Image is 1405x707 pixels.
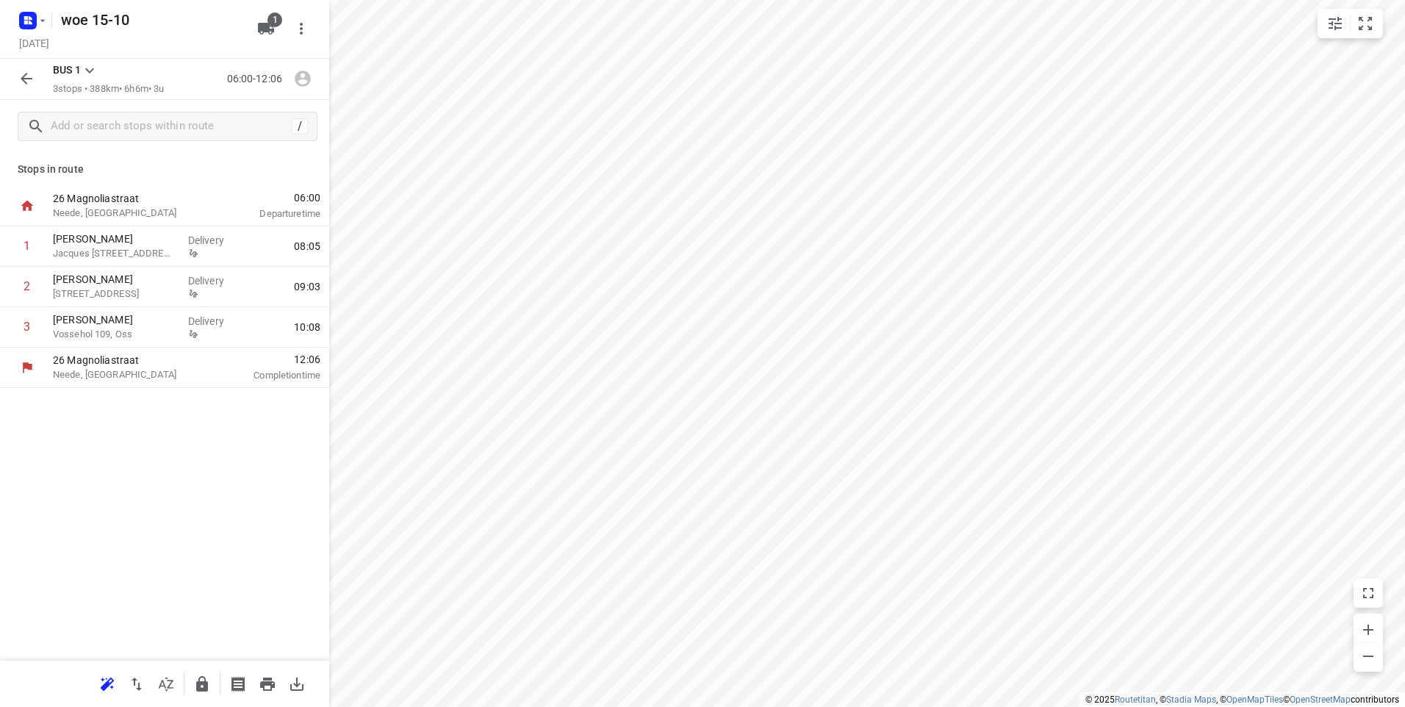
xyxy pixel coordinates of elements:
[24,279,30,293] div: 2
[51,115,292,138] input: Add or search stops within route
[13,35,55,51] h5: Project date
[122,676,151,690] span: Reverse route
[1166,695,1216,705] a: Stadia Maps
[227,71,288,87] p: 06:00-12:06
[223,207,320,221] p: Departure time
[223,190,320,205] span: 06:00
[187,670,217,699] button: Lock route
[251,14,281,43] button: 1
[188,233,242,248] p: Delivery
[282,676,312,690] span: Download route
[151,676,181,690] span: Sort by time window
[294,279,320,294] span: 09:03
[287,14,316,43] button: More
[253,676,282,690] span: Print route
[53,246,176,261] p: Jacques Veltmanstraat 68HS, Amsterdam
[53,312,176,327] p: [PERSON_NAME]
[188,273,242,288] p: Delivery
[1320,9,1350,38] button: Map settings
[24,239,30,253] div: 1
[53,232,176,246] p: [PERSON_NAME]
[292,118,308,134] div: /
[223,676,253,690] span: Print shipping labels
[53,272,176,287] p: [PERSON_NAME]
[55,8,245,32] h5: Rename
[53,191,206,206] p: 26 Magnoliastraat
[53,367,206,382] p: Neede, [GEOGRAPHIC_DATA]
[1115,695,1156,705] a: Routetitan
[24,320,30,334] div: 3
[53,327,176,342] p: Vossehol 109, Oss
[53,206,206,220] p: Neede, [GEOGRAPHIC_DATA]
[1290,695,1351,705] a: OpenStreetMap
[53,353,206,367] p: 26 Magnoliastraat
[294,320,320,334] span: 10:08
[53,62,81,78] p: BUS 1
[267,12,282,27] span: 1
[223,352,320,367] span: 12:06
[1318,9,1383,38] div: small contained button group
[223,368,320,383] p: Completion time
[1226,695,1283,705] a: OpenMapTiles
[53,82,164,96] p: 3 stops • 388km • 6h6m • 3u
[53,287,176,301] p: [STREET_ADDRESS]
[18,162,312,177] p: Stops in route
[1085,695,1399,705] li: © 2025 , © , © © contributors
[93,676,122,690] span: Reoptimize route
[188,314,242,329] p: Delivery
[294,239,320,254] span: 08:05
[288,71,317,85] span: Assign driver
[1351,9,1380,38] button: Fit zoom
